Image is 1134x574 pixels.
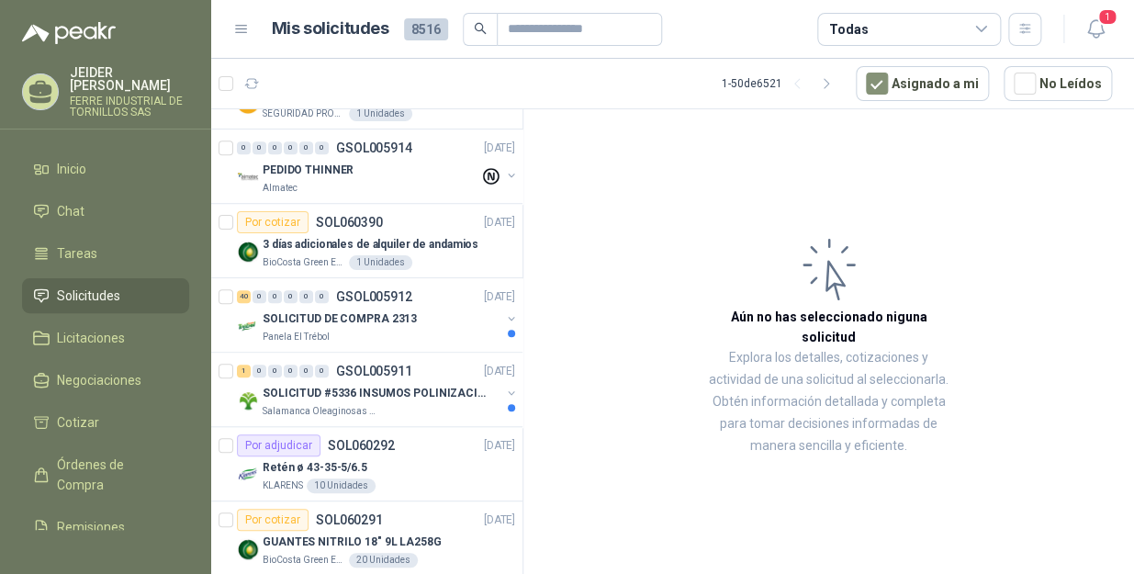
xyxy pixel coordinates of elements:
[484,288,515,306] p: [DATE]
[263,385,491,402] p: SOLICITUD #5336 INSUMOS POLINIZACIÓN
[315,141,329,154] div: 0
[211,427,522,501] a: Por adjudicarSOL060292[DATE] Company LogoRetén ø 43-35-5/6.5KLARENS10 Unidades
[237,137,519,196] a: 0 0 0 0 0 0 GSOL005914[DATE] Company LogoPEDIDO THINNERAlmatec
[315,290,329,303] div: 0
[315,365,329,377] div: 0
[707,347,950,457] p: Explora los detalles, cotizaciones y actividad de una solicitud al seleccionarla. Obtén informaci...
[336,365,412,377] p: GSOL005911
[57,201,84,221] span: Chat
[1079,13,1112,46] button: 1
[1097,8,1117,26] span: 1
[22,236,189,271] a: Tareas
[316,216,383,229] p: SOL060390
[253,290,266,303] div: 0
[70,96,189,118] p: FERRE INDUSTRIAL DE TORNILLOS SAS
[284,290,298,303] div: 0
[237,389,259,411] img: Company Logo
[484,140,515,157] p: [DATE]
[263,459,367,477] p: Retén ø 43-35-5/6.5
[349,255,412,270] div: 1 Unidades
[57,517,125,537] span: Remisiones
[22,278,189,313] a: Solicitudes
[57,159,86,179] span: Inicio
[707,307,950,347] h3: Aún no has seleccionado niguna solicitud
[263,478,303,493] p: KLARENS
[263,553,345,568] p: BioCosta Green Energy S.A.S
[237,286,519,344] a: 40 0 0 0 0 0 GSOL005912[DATE] Company LogoSOLICITUD DE COMPRA 2313Panela El Trébol
[268,365,282,377] div: 0
[22,363,189,398] a: Negociaciones
[253,365,266,377] div: 0
[484,512,515,529] p: [DATE]
[22,152,189,186] a: Inicio
[237,141,251,154] div: 0
[263,181,298,196] p: Almatec
[57,328,125,348] span: Licitaciones
[299,141,313,154] div: 0
[263,255,345,270] p: BioCosta Green Energy S.A.S
[237,365,251,377] div: 1
[263,404,378,419] p: Salamanca Oleaginosas SAS
[284,141,298,154] div: 0
[336,141,412,154] p: GSOL005914
[328,439,395,452] p: SOL060292
[22,321,189,355] a: Licitaciones
[856,66,989,101] button: Asignado a mi
[484,214,515,231] p: [DATE]
[263,236,478,253] p: 3 días adicionales de alquiler de andamios
[237,211,309,233] div: Por cotizar
[349,107,412,121] div: 1 Unidades
[22,405,189,440] a: Cotizar
[237,290,251,303] div: 40
[237,315,259,337] img: Company Logo
[336,290,412,303] p: GSOL005912
[263,310,417,328] p: SOLICITUD DE COMPRA 2313
[22,510,189,545] a: Remisiones
[722,69,841,98] div: 1 - 50 de 6521
[474,22,487,35] span: search
[57,412,99,433] span: Cotizar
[284,365,298,377] div: 0
[22,194,189,229] a: Chat
[299,365,313,377] div: 0
[263,534,442,551] p: GUANTES NITRILO 18" 9L LA258G
[237,538,259,560] img: Company Logo
[1004,66,1112,101] button: No Leídos
[316,513,383,526] p: SOL060291
[22,22,116,44] img: Logo peakr
[263,330,330,344] p: Panela El Trébol
[57,286,120,306] span: Solicitudes
[237,464,259,486] img: Company Logo
[349,553,418,568] div: 20 Unidades
[299,290,313,303] div: 0
[237,166,259,188] img: Company Logo
[237,360,519,419] a: 1 0 0 0 0 0 GSOL005911[DATE] Company LogoSOLICITUD #5336 INSUMOS POLINIZACIÓNSalamanca Oleaginosa...
[829,19,868,39] div: Todas
[22,447,189,502] a: Órdenes de Compra
[404,18,448,40] span: 8516
[268,290,282,303] div: 0
[484,363,515,380] p: [DATE]
[57,370,141,390] span: Negociaciones
[484,437,515,455] p: [DATE]
[263,107,345,121] p: SEGURIDAD PROVISER LTDA
[57,243,97,264] span: Tareas
[307,478,376,493] div: 10 Unidades
[57,455,172,495] span: Órdenes de Compra
[70,66,189,92] p: JEIDER [PERSON_NAME]
[263,162,354,179] p: PEDIDO THINNER
[253,141,266,154] div: 0
[272,16,389,42] h1: Mis solicitudes
[268,141,282,154] div: 0
[237,241,259,263] img: Company Logo
[237,434,320,456] div: Por adjudicar
[211,204,522,278] a: Por cotizarSOL060390[DATE] Company Logo3 días adicionales de alquiler de andamiosBioCosta Green E...
[237,509,309,531] div: Por cotizar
